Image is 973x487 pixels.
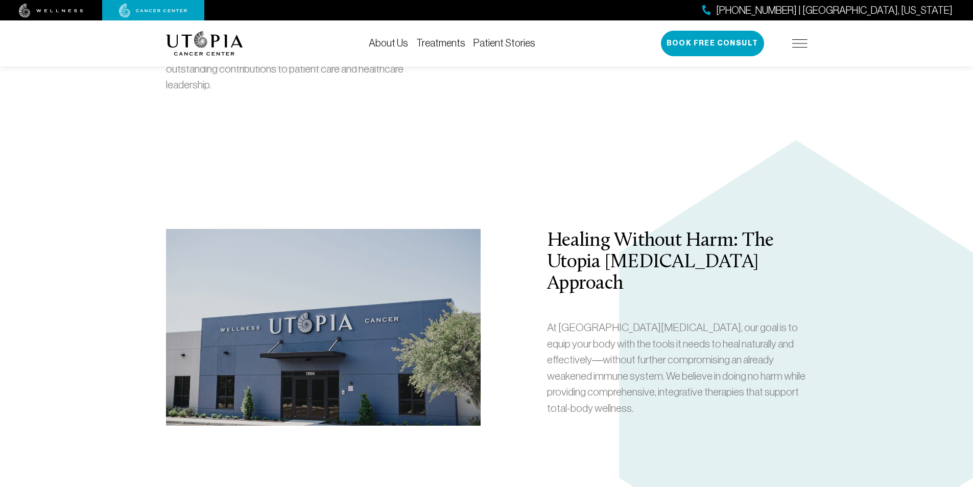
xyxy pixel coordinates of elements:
[547,230,807,295] h2: Healing Without Harm: The Utopia [MEDICAL_DATA] Approach
[416,37,465,49] a: Treatments
[702,3,953,18] a: [PHONE_NUMBER] | [GEOGRAPHIC_DATA], [US_STATE]
[792,39,808,48] img: icon-hamburger
[166,229,481,426] img: Healing Without Harm: The Utopia Cancer Center Approach
[661,31,764,56] button: Book Free Consult
[119,4,187,18] img: cancer center
[19,4,83,18] img: wellness
[547,319,807,416] p: At [GEOGRAPHIC_DATA][MEDICAL_DATA], our goal is to equip your body with the tools it needs to hea...
[166,31,243,56] img: logo
[716,3,953,18] span: [PHONE_NUMBER] | [GEOGRAPHIC_DATA], [US_STATE]
[473,37,535,49] a: Patient Stories
[369,37,408,49] a: About Us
